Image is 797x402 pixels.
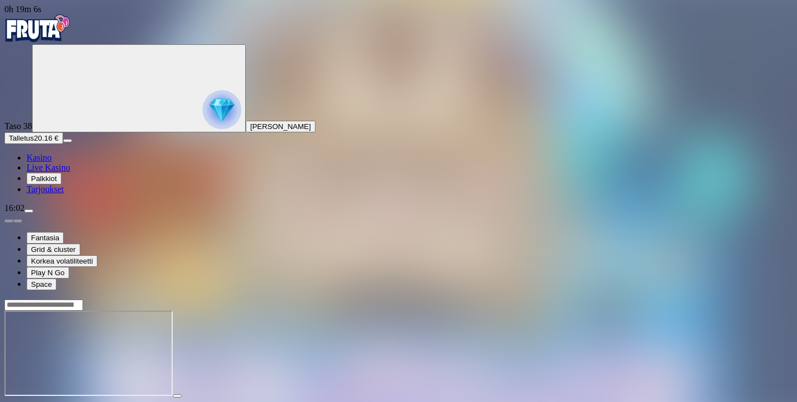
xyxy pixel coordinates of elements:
[4,132,63,144] button: Talletusplus icon20.16 €
[9,134,34,142] span: Talletus
[246,121,315,132] button: [PERSON_NAME]
[4,121,32,131] span: Taso 38
[31,234,59,242] span: Fantasia
[27,153,51,162] a: Kasino
[27,184,64,194] a: Tarjoukset
[27,244,80,255] button: Grid & cluster
[27,267,69,279] button: Play N Go
[4,34,71,44] a: Fruta
[27,173,61,184] button: Palkkiot
[250,122,311,131] span: [PERSON_NAME]
[203,90,241,129] img: reward progress
[31,280,52,288] span: Space
[63,139,72,142] button: menu
[27,255,97,267] button: Korkea volatiliteetti
[173,394,182,398] button: play icon
[24,209,33,213] button: menu
[4,14,793,194] nav: Primary
[31,245,76,254] span: Grid & cluster
[34,134,58,142] span: 20.16 €
[31,174,57,183] span: Palkkiot
[4,203,24,213] span: 16:02
[27,279,56,290] button: Space
[4,153,793,194] nav: Main menu
[27,232,64,244] button: Fantasia
[31,269,65,277] span: Play N Go
[27,163,70,172] a: Live Kasino
[4,4,42,14] span: user session time
[32,44,246,132] button: reward progress
[4,311,173,396] iframe: Reactoonz
[4,300,83,311] input: Search
[4,219,13,223] button: prev slide
[13,219,22,223] button: next slide
[4,14,71,42] img: Fruta
[31,257,93,265] span: Korkea volatiliteetti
